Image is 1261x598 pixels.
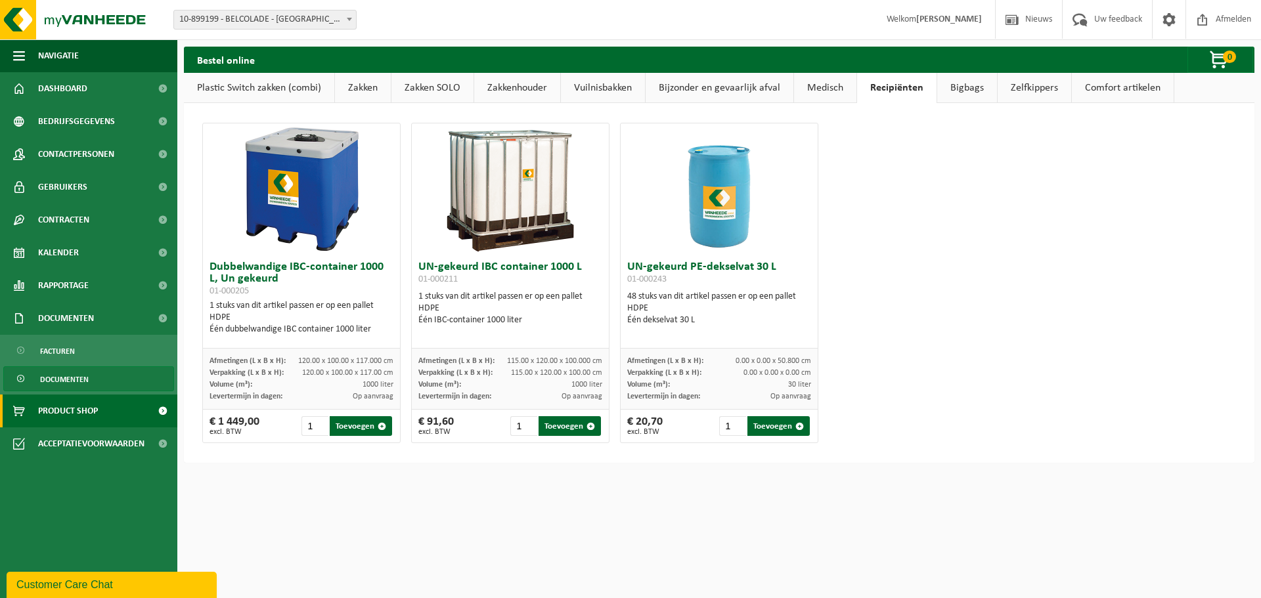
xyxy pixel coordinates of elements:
[418,369,493,377] span: Verpakking (L x B x H):
[510,416,537,436] input: 1
[7,569,219,598] iframe: chat widget
[627,303,811,314] div: HDPE
[418,381,461,389] span: Volume (m³):
[539,416,601,436] button: Toevoegen
[353,393,393,400] span: Op aanvraag
[38,269,89,302] span: Rapportage
[210,428,259,436] span: excl. BTW
[653,123,785,255] img: 01-000243
[571,381,602,389] span: 1000 liter
[38,105,115,138] span: Bedrijfsgegevens
[646,73,793,103] a: Bijzonder en gevaarlijk afval
[330,416,392,436] button: Toevoegen
[1223,51,1236,63] span: 0
[391,73,474,103] a: Zakken SOLO
[507,357,602,365] span: 115.00 x 120.00 x 100.000 cm
[788,381,811,389] span: 30 liter
[511,369,602,377] span: 115.00 x 120.00 x 100.00 cm
[794,73,856,103] a: Medisch
[857,73,937,103] a: Recipiënten
[38,236,79,269] span: Kalender
[38,395,98,427] span: Product Shop
[418,428,454,436] span: excl. BTW
[184,47,268,72] h2: Bestel online
[363,381,393,389] span: 1000 liter
[210,369,284,377] span: Verpakking (L x B x H):
[210,381,252,389] span: Volume (m³):
[627,314,811,326] div: Één dekselvat 30 L
[298,357,393,365] span: 120.00 x 100.00 x 117.000 cm
[418,357,495,365] span: Afmetingen (L x B x H):
[418,314,602,326] div: Één IBC-container 1000 liter
[445,123,576,255] img: 01-000211
[561,73,645,103] a: Vuilnisbakken
[38,427,144,460] span: Acceptatievoorwaarden
[38,138,114,171] span: Contactpersonen
[210,300,393,335] div: 1 stuks van dit artikel passen er op een pallet
[236,123,367,255] img: 01-000205
[916,14,982,24] strong: [PERSON_NAME]
[40,339,75,364] span: Facturen
[210,416,259,436] div: € 1 449,00
[173,10,357,30] span: 10-899199 - BELCOLADE - EREMBODEGEM
[1072,73,1174,103] a: Comfort artikelen
[627,261,811,288] h3: UN-gekeurd PE-dekselvat 30 L
[418,303,602,314] div: HDPE
[40,367,89,392] span: Documenten
[174,11,356,29] span: 10-899199 - BELCOLADE - EREMBODEGEM
[210,286,249,296] span: 01-000205
[627,381,670,389] span: Volume (m³):
[743,369,811,377] span: 0.00 x 0.00 x 0.00 cm
[38,203,89,236] span: Contracten
[301,416,328,436] input: 1
[627,416,663,436] div: € 20,70
[770,393,811,400] span: Op aanvraag
[627,428,663,436] span: excl. BTW
[418,274,458,284] span: 01-000211
[562,393,602,400] span: Op aanvraag
[418,416,454,436] div: € 91,60
[418,393,491,400] span: Levertermijn in dagen:
[38,72,87,105] span: Dashboard
[418,261,602,288] h3: UN-gekeurd IBC container 1000 L
[937,73,997,103] a: Bigbags
[627,357,703,365] span: Afmetingen (L x B x H):
[998,73,1071,103] a: Zelfkippers
[627,274,667,284] span: 01-000243
[302,369,393,377] span: 120.00 x 100.00 x 117.00 cm
[418,291,602,326] div: 1 stuks van dit artikel passen er op een pallet
[747,416,810,436] button: Toevoegen
[210,357,286,365] span: Afmetingen (L x B x H):
[38,302,94,335] span: Documenten
[1187,47,1253,73] button: 0
[3,366,174,391] a: Documenten
[210,324,393,335] div: Één dubbelwandige IBC container 1000 liter
[627,393,700,400] span: Levertermijn in dagen:
[627,369,701,377] span: Verpakking (L x B x H):
[210,312,393,324] div: HDPE
[736,357,811,365] span: 0.00 x 0.00 x 50.800 cm
[210,261,393,297] h3: Dubbelwandige IBC-container 1000 L, Un gekeurd
[3,338,174,363] a: Facturen
[210,393,282,400] span: Levertermijn in dagen:
[627,291,811,326] div: 48 stuks van dit artikel passen er op een pallet
[38,171,87,203] span: Gebruikers
[335,73,391,103] a: Zakken
[474,73,560,103] a: Zakkenhouder
[38,39,79,72] span: Navigatie
[184,73,334,103] a: Plastic Switch zakken (combi)
[719,416,746,436] input: 1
